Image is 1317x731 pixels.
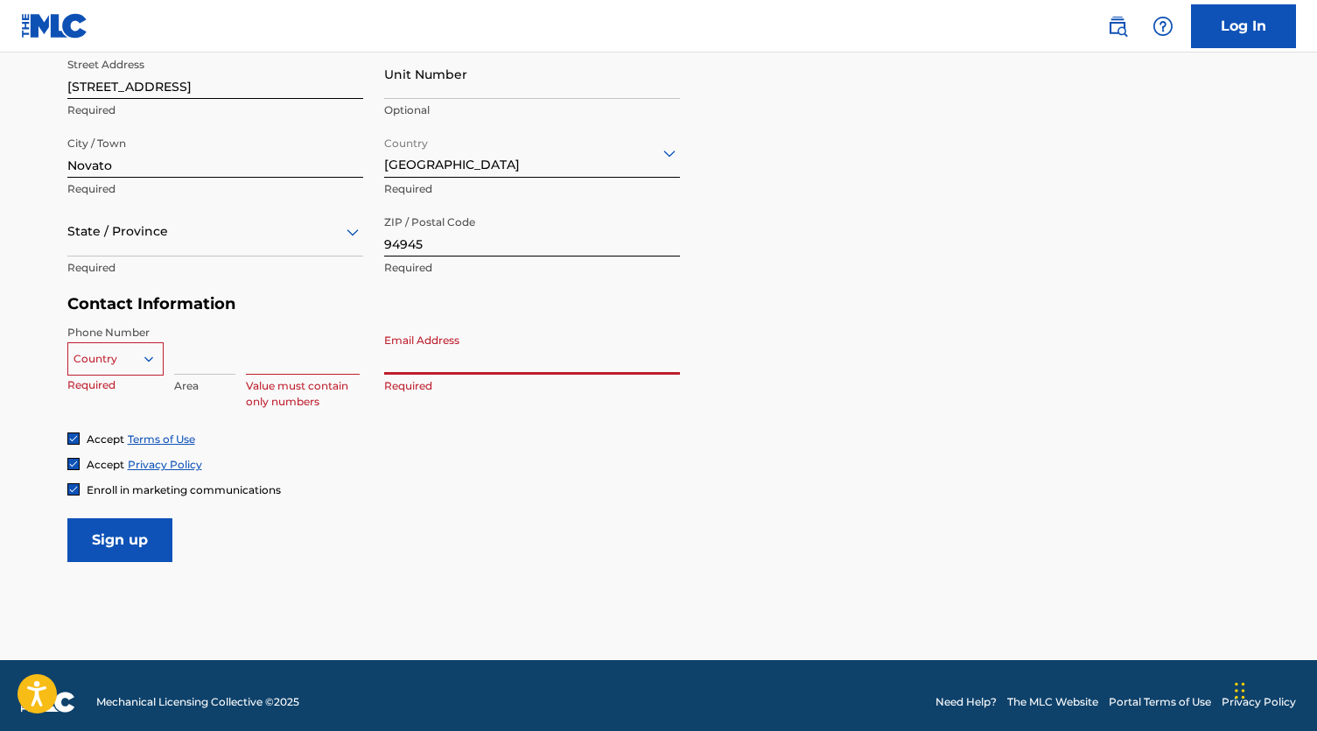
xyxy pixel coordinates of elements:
[1107,16,1128,37] img: search
[67,102,363,118] p: Required
[1109,694,1211,710] a: Portal Terms of Use
[128,458,202,471] a: Privacy Policy
[935,694,997,710] a: Need Help?
[1145,9,1180,44] div: Help
[384,181,680,197] p: Required
[246,378,360,410] p: Value must contain only numbers
[96,694,299,710] span: Mechanical Licensing Collective © 2025
[384,260,680,276] p: Required
[67,377,164,393] p: Required
[67,294,680,314] h5: Contact Information
[68,433,79,444] img: checkbox
[384,131,680,174] div: [GEOGRAPHIC_DATA]
[384,125,428,151] label: Country
[384,378,680,394] p: Required
[68,484,79,495] img: checkbox
[68,459,79,469] img: checkbox
[128,432,195,446] a: Terms of Use
[87,432,124,446] span: Accept
[67,518,172,562] input: Sign up
[1152,16,1173,37] img: help
[1191,4,1296,48] a: Log In
[87,458,124,471] span: Accept
[1229,647,1317,731] iframe: Chat Widget
[1235,664,1245,717] div: Drag
[384,102,680,118] p: Optional
[174,378,235,394] p: Area
[1222,694,1296,710] a: Privacy Policy
[1100,9,1135,44] a: Public Search
[67,181,363,197] p: Required
[67,260,363,276] p: Required
[1007,694,1098,710] a: The MLC Website
[21,13,88,39] img: MLC Logo
[87,483,281,496] span: Enroll in marketing communications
